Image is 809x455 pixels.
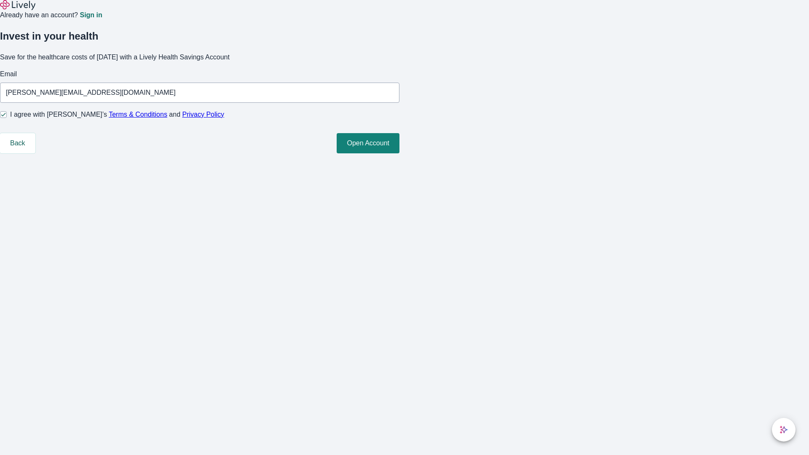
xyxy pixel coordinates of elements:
span: I agree with [PERSON_NAME]’s and [10,110,224,120]
button: Open Account [337,133,399,153]
a: Terms & Conditions [109,111,167,118]
a: Sign in [80,12,102,19]
a: Privacy Policy [182,111,225,118]
button: chat [772,418,796,442]
svg: Lively AI Assistant [780,426,788,434]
